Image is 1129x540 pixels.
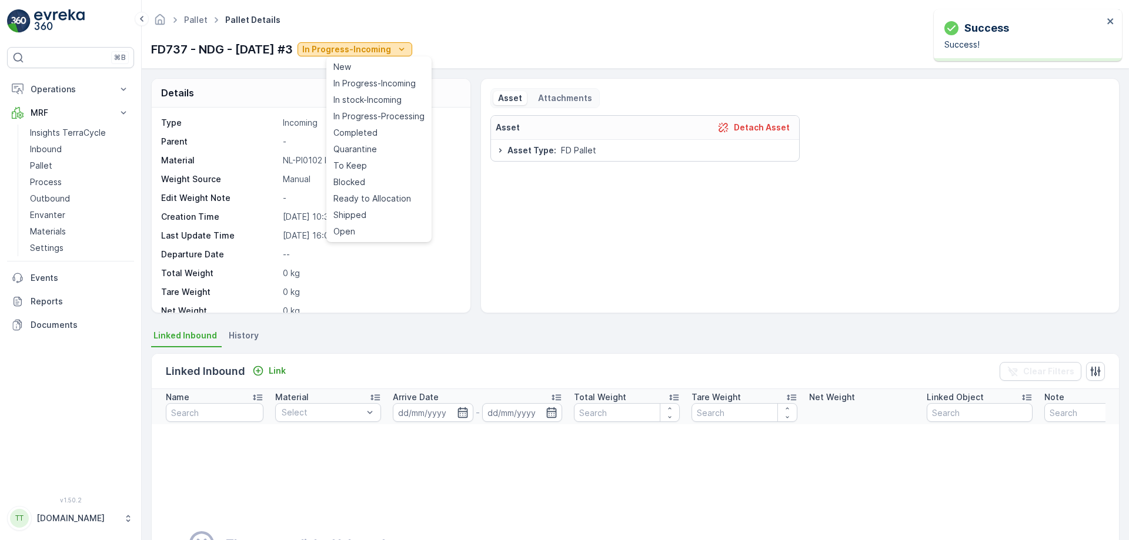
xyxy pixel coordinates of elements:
p: Net Weight [809,391,855,403]
p: Process [30,176,62,188]
input: Search [574,403,680,422]
p: 0 kg [283,305,458,317]
input: Search [166,403,263,422]
span: Completed [333,127,378,139]
p: Edit Weight Note [161,192,278,204]
a: Materials [25,223,134,240]
p: NL-PI0102 I CNL0044 Koffie [283,155,458,166]
p: FD737 - NDG - [DATE] #3 [151,41,293,58]
span: FD Pallet [561,145,596,156]
p: [DATE] 16:04 [283,230,458,242]
p: - [476,405,480,420]
p: Link [269,365,286,377]
input: Search [927,403,1033,422]
button: MRF [7,101,134,125]
p: 0 kg [283,267,458,279]
p: Tare Weight [161,286,278,298]
p: Type [161,117,278,129]
button: close [1107,16,1115,28]
p: Total Weight [161,267,278,279]
span: Ready to Allocation [333,193,411,204]
p: Last Update Time [161,230,278,242]
div: TT [10,509,29,528]
span: Open [333,226,355,237]
p: Insights TerraCycle [30,127,106,139]
span: Linked Inbound [153,330,217,341]
img: logo_light-DOdMpM7g.png [34,9,85,33]
p: - [283,136,458,147]
p: 0 kg [283,286,458,298]
span: New [333,61,351,73]
a: Documents [7,313,134,337]
a: Pallet [25,157,134,174]
p: Arrive Date [393,391,439,403]
p: Envanter [30,209,65,221]
p: Inbound [30,143,62,155]
a: Envanter [25,207,134,223]
p: MRF [31,107,111,119]
span: Blocked [333,176,365,188]
a: Pallet [184,15,208,25]
a: Process [25,174,134,190]
p: Material [161,155,278,166]
p: Tare Weight [692,391,741,403]
p: Incoming [283,117,458,129]
span: Quarantine [333,143,377,155]
p: Departure Date [161,249,278,260]
p: Material [275,391,309,403]
p: Success! [944,39,1103,51]
a: Homepage [153,18,166,28]
span: History [229,330,259,341]
p: Clear Filters [1023,365,1074,377]
p: Parent [161,136,278,147]
p: Detach Asset [734,122,790,133]
p: ⌘B [114,53,126,62]
button: TT[DOMAIN_NAME] [7,506,134,531]
button: Link [248,364,290,378]
p: Manual [283,173,458,185]
p: Linked Object [927,391,984,403]
input: dd/mm/yyyy [393,403,473,422]
p: In Progress-Incoming [302,43,391,55]
span: In stock-Incoming [333,94,402,106]
a: Outbound [25,190,134,207]
p: [DOMAIN_NAME] [36,512,118,524]
a: Insights TerraCycle [25,125,134,141]
span: In Progress-Processing [333,110,425,122]
ul: In Progress-Incoming [326,56,432,242]
p: Net Weight [161,305,278,317]
p: Creation Time [161,211,278,223]
img: logo [7,9,31,33]
button: Operations [7,78,134,101]
button: In Progress-Incoming [298,42,412,56]
p: Name [166,391,189,403]
p: Total Weight [574,391,626,403]
button: Clear Filters [1000,362,1081,381]
p: Pallet [30,160,52,172]
p: [DATE] 10:31 [283,211,458,223]
p: Operations [31,83,111,95]
a: Reports [7,290,134,313]
p: Settings [30,242,64,254]
p: Select [282,407,363,418]
span: To Keep [333,160,367,172]
a: Settings [25,240,134,256]
a: Events [7,266,134,290]
button: Detach Asset [713,120,794,135]
input: Search [692,403,797,422]
p: Success [964,20,1009,36]
p: - [283,192,458,204]
p: Asset [498,92,522,104]
span: Shipped [333,209,366,221]
span: In Progress-Incoming [333,78,416,89]
p: Asset [496,122,520,133]
a: Inbound [25,141,134,157]
span: Asset Type : [507,145,556,156]
p: Attachments [536,92,592,104]
input: dd/mm/yyyy [482,403,563,422]
span: Pallet Details [223,14,283,26]
p: Outbound [30,193,70,204]
p: -- [283,249,458,260]
p: Note [1044,391,1064,403]
p: Reports [31,296,129,307]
